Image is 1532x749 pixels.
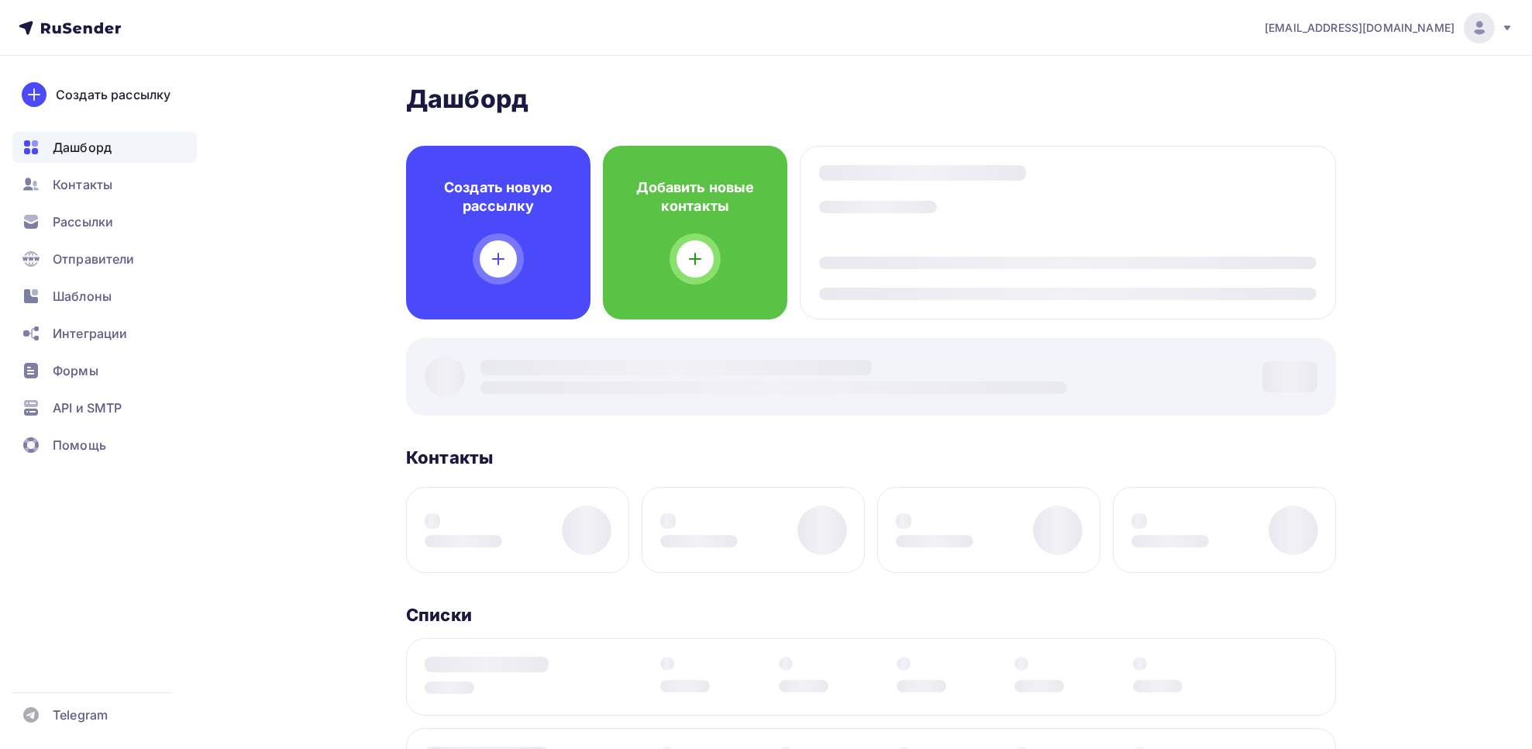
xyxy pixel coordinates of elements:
[53,287,112,305] span: Шаблоны
[53,138,112,157] span: Дашборд
[406,447,493,468] h3: Контакты
[12,132,197,163] a: Дашборд
[406,604,472,626] h3: Списки
[12,243,197,274] a: Отправители
[1265,20,1455,36] span: [EMAIL_ADDRESS][DOMAIN_NAME]
[53,324,127,343] span: Интеграции
[431,178,566,216] h4: Создать новую рассылку
[53,250,135,268] span: Отправители
[406,84,1336,115] h2: Дашборд
[53,706,108,724] span: Telegram
[12,206,197,237] a: Рассылки
[53,175,112,194] span: Контакты
[53,212,113,231] span: Рассылки
[1265,12,1513,43] a: [EMAIL_ADDRESS][DOMAIN_NAME]
[628,178,763,216] h4: Добавить новые контакты
[12,169,197,200] a: Контакты
[56,85,170,104] div: Создать рассылку
[53,399,122,417] span: API и SMTP
[53,361,98,380] span: Формы
[53,436,106,454] span: Помощь
[12,355,197,386] a: Формы
[12,281,197,312] a: Шаблоны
